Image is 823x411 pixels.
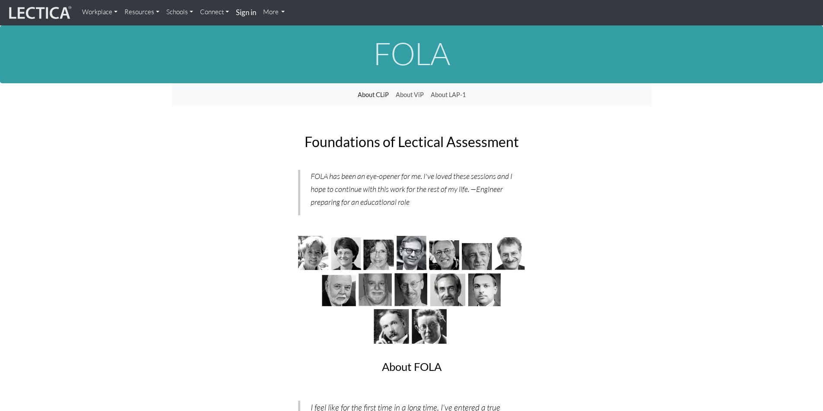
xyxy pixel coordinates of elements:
h1: FOLA [172,36,651,70]
a: About CLiP [354,87,392,103]
a: Workplace [79,3,121,21]
a: More [260,3,289,21]
img: Foundations of Lectical Assessment (FOLA) [298,236,525,344]
a: About ViP [392,87,427,103]
h3: About FOLA [298,361,525,373]
p: FOLA has been an eye-opener for me. I've loved these sessions and I hope to continue with this wo... [311,170,515,209]
strong: Sign in [236,8,256,17]
a: Resources [121,3,163,21]
img: lecticalive [7,5,72,21]
a: Schools [163,3,197,21]
a: Sign in [232,3,260,22]
a: Connect [197,3,232,21]
a: About LAP-1 [427,87,469,103]
h2: Foundations of Lectical Assessment [298,134,525,149]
